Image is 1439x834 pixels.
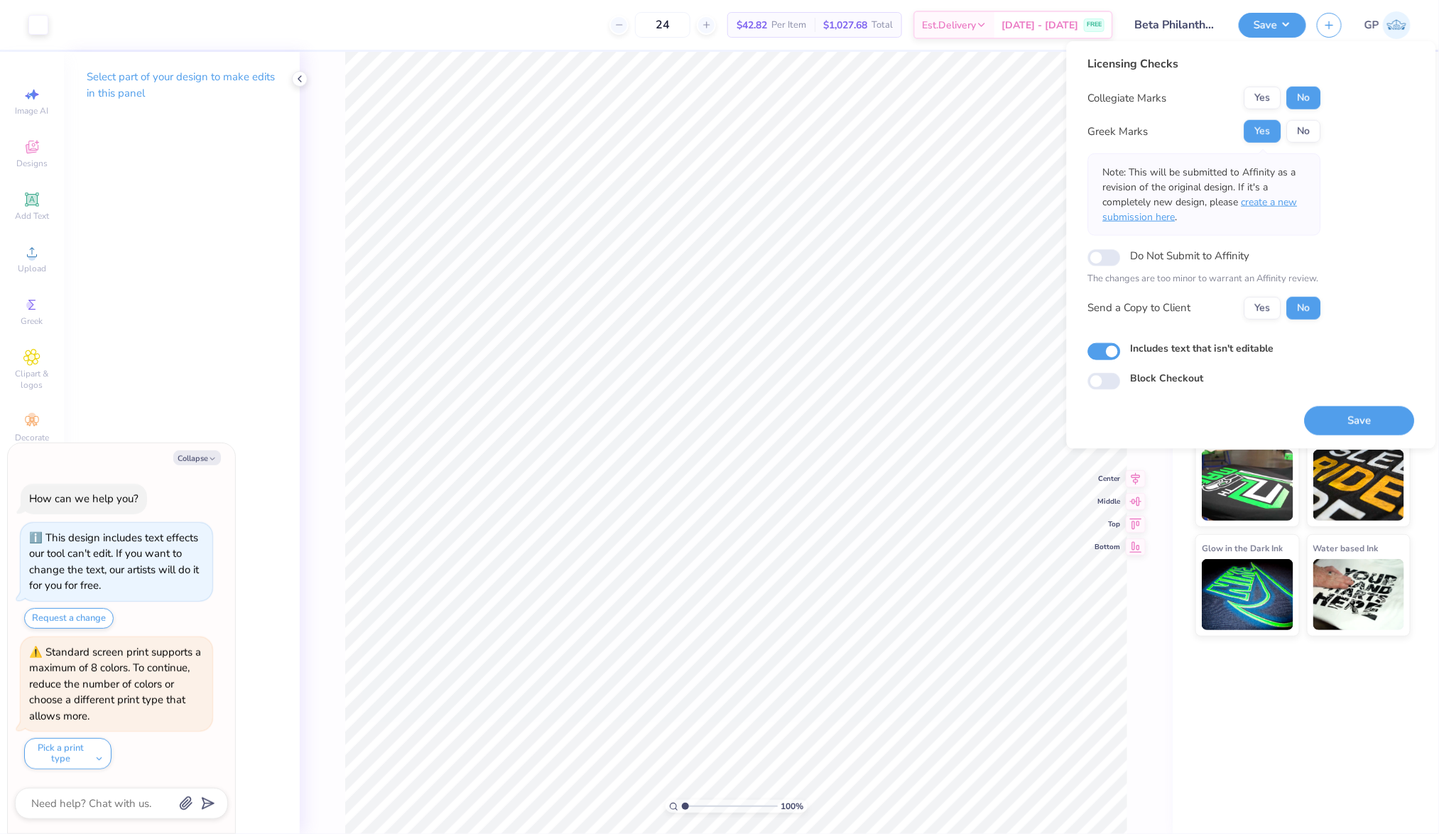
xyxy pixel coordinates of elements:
span: Decorate [15,432,49,443]
label: Do Not Submit to Affinity [1131,247,1250,265]
div: Licensing Checks [1088,55,1321,72]
div: Send a Copy to Client [1088,300,1191,316]
span: [DATE] - [DATE] [1001,18,1078,33]
div: Greek Marks [1088,124,1149,140]
span: Est. Delivery [922,18,976,33]
button: No [1287,120,1321,143]
p: Select part of your design to make edits in this panel [87,69,277,102]
span: Top [1095,519,1120,529]
img: Metallic & Glitter Ink [1313,450,1405,521]
p: The changes are too minor to warrant an Affinity review. [1088,272,1321,286]
div: How can we help you? [29,492,139,506]
div: This design includes text effects our tool can't edit. If you want to change the text, our artist... [29,531,199,593]
button: Collapse [173,450,221,465]
span: $42.82 [737,18,767,33]
span: Per Item [771,18,806,33]
img: Glow in the Dark Ink [1202,559,1293,630]
span: GP [1364,17,1379,33]
span: Designs [16,158,48,169]
button: No [1287,87,1321,109]
span: FREE [1087,20,1102,30]
p: Note: This will be submitted to Affinity as a revision of the original design. If it's a complete... [1103,165,1306,224]
img: Neon Ink [1202,450,1293,521]
label: Includes text that isn't editable [1131,340,1274,355]
input: Untitled Design [1124,11,1228,39]
button: No [1287,296,1321,319]
button: Pick a print type [24,738,112,769]
img: Water based Ink [1313,559,1405,630]
button: Yes [1244,87,1281,109]
label: Block Checkout [1131,371,1204,386]
button: Yes [1244,296,1281,319]
button: Save [1239,13,1306,38]
span: Image AI [16,105,49,117]
span: Greek [21,315,43,327]
button: Save [1305,406,1415,435]
span: Middle [1095,497,1120,507]
span: $1,027.68 [823,18,867,33]
span: 100 % [781,800,804,813]
div: Standard screen print supports a maximum of 8 colors. To continue, reduce the number of colors or... [29,645,201,723]
input: – – [635,12,690,38]
img: Gene Padilla [1383,11,1411,39]
span: Upload [18,263,46,274]
span: Glow in the Dark Ink [1202,541,1283,556]
a: GP [1364,11,1411,39]
span: Water based Ink [1313,541,1379,556]
span: Center [1095,474,1120,484]
span: Total [871,18,893,33]
button: Yes [1244,120,1281,143]
div: Collegiate Marks [1088,90,1167,107]
span: Add Text [15,210,49,222]
button: Request a change [24,608,114,629]
span: Bottom [1095,542,1120,552]
span: Clipart & logos [7,368,57,391]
